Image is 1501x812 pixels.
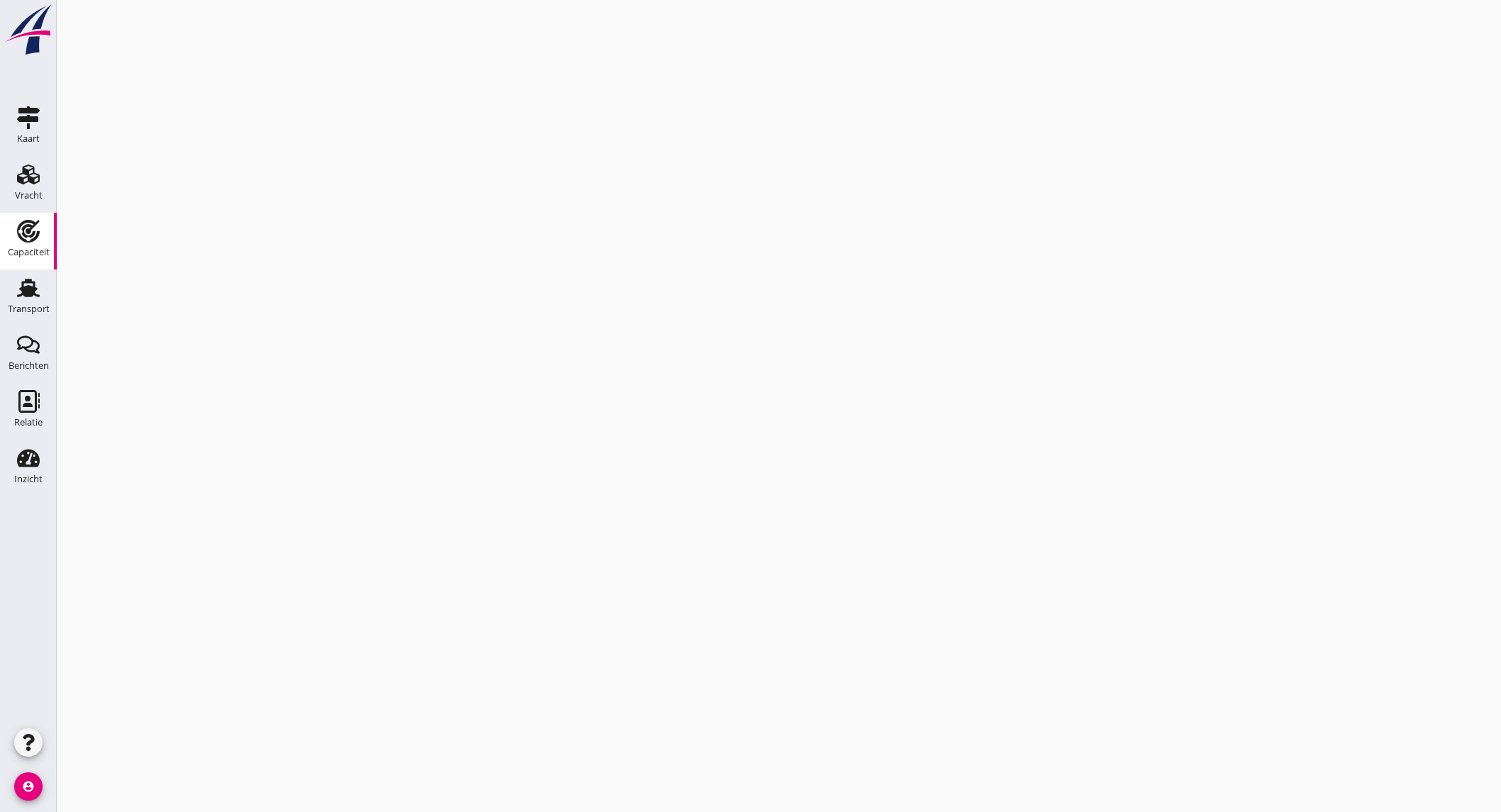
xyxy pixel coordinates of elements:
img: logo-small.a267ee39.svg [3,4,54,56]
div: Kaart [17,134,40,143]
div: Capaciteit [8,248,50,257]
div: Inzicht [14,474,43,484]
div: Vracht [15,191,43,200]
div: Berichten [9,361,49,370]
div: Transport [8,304,50,313]
div: Relatie [14,418,43,427]
i: account_circle [14,772,43,801]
